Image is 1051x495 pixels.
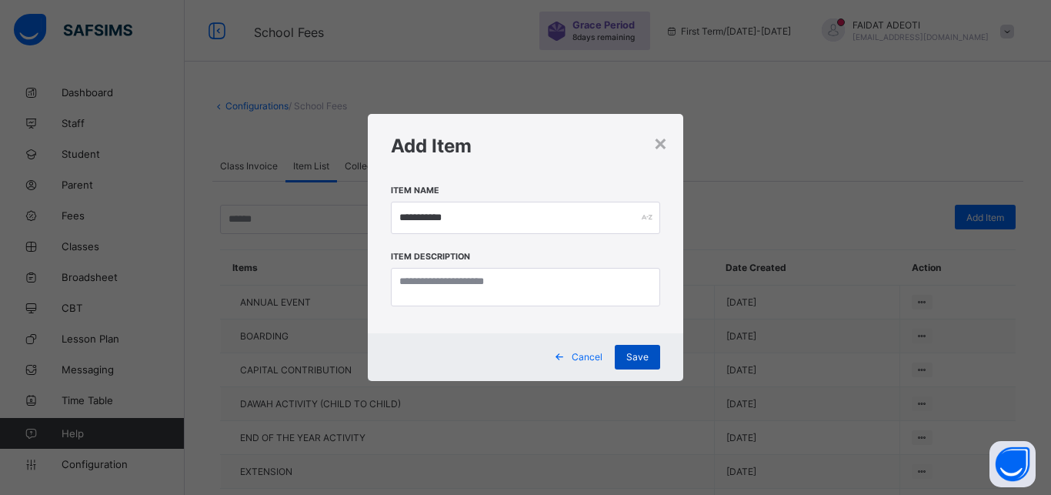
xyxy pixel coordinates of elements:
span: Cancel [572,351,602,363]
div: × [653,129,668,156]
span: Save [626,351,649,363]
label: Item Description [391,252,470,262]
label: Item Name [391,186,439,196]
h1: Add Item [391,135,660,157]
button: Open asap [989,441,1036,487]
